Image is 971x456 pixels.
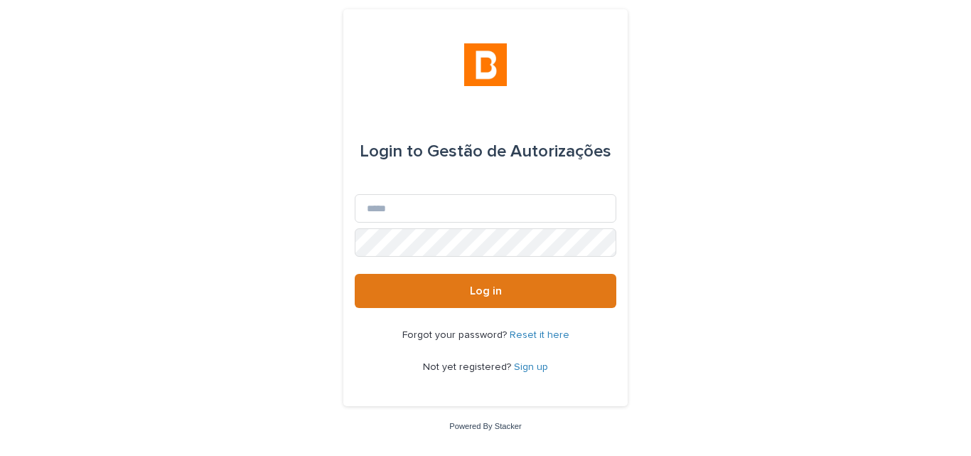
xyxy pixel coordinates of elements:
[360,143,423,160] span: Login to
[402,330,510,340] span: Forgot your password?
[470,285,502,297] span: Log in
[449,422,521,430] a: Powered By Stacker
[355,274,616,308] button: Log in
[514,362,548,372] a: Sign up
[510,330,569,340] a: Reset it here
[360,132,611,171] div: Gestão de Autorizações
[423,362,514,372] span: Not yet registered?
[464,43,507,86] img: zVaNuJHRTjyIjT5M9Xd5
